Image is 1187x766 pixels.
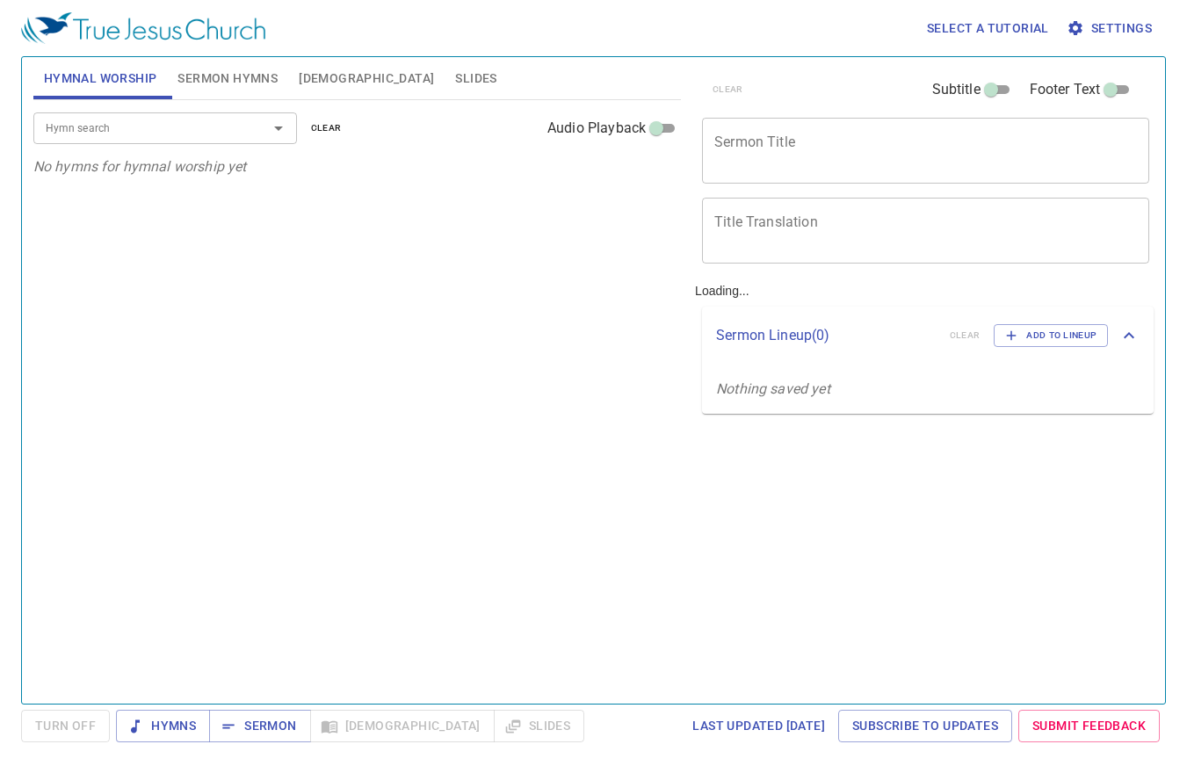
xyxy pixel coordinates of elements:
span: Hymns [130,715,196,737]
img: True Jesus Church [21,12,265,44]
span: Hymnal Worship [44,68,157,90]
span: [DEMOGRAPHIC_DATA] [299,68,434,90]
button: Open [266,116,291,141]
span: Sermon [223,715,296,737]
span: Subscribe to Updates [852,715,998,737]
button: Hymns [116,710,210,742]
button: Sermon [209,710,310,742]
button: Select a tutorial [920,12,1056,45]
span: Settings [1070,18,1152,40]
a: Last updated [DATE] [685,710,832,742]
span: clear [311,120,342,136]
span: Select a tutorial [927,18,1049,40]
i: Nothing saved yet [716,380,830,397]
span: Footer Text [1030,79,1101,100]
a: Subscribe to Updates [838,710,1012,742]
span: Sermon Hymns [177,68,278,90]
i: No hymns for hymnal worship yet [33,158,247,175]
p: Sermon Lineup ( 0 ) [716,325,936,346]
span: Slides [455,68,496,90]
button: Settings [1063,12,1159,45]
span: Submit Feedback [1032,715,1146,737]
span: Audio Playback [547,118,646,139]
a: Submit Feedback [1018,710,1160,742]
button: clear [300,118,352,139]
button: Add to Lineup [994,324,1108,347]
span: Subtitle [932,79,981,100]
span: Add to Lineup [1005,328,1097,343]
div: Sermon Lineup(0)clearAdd to Lineup [702,307,1154,365]
div: Loading... [688,50,1161,697]
span: Last updated [DATE] [692,715,825,737]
